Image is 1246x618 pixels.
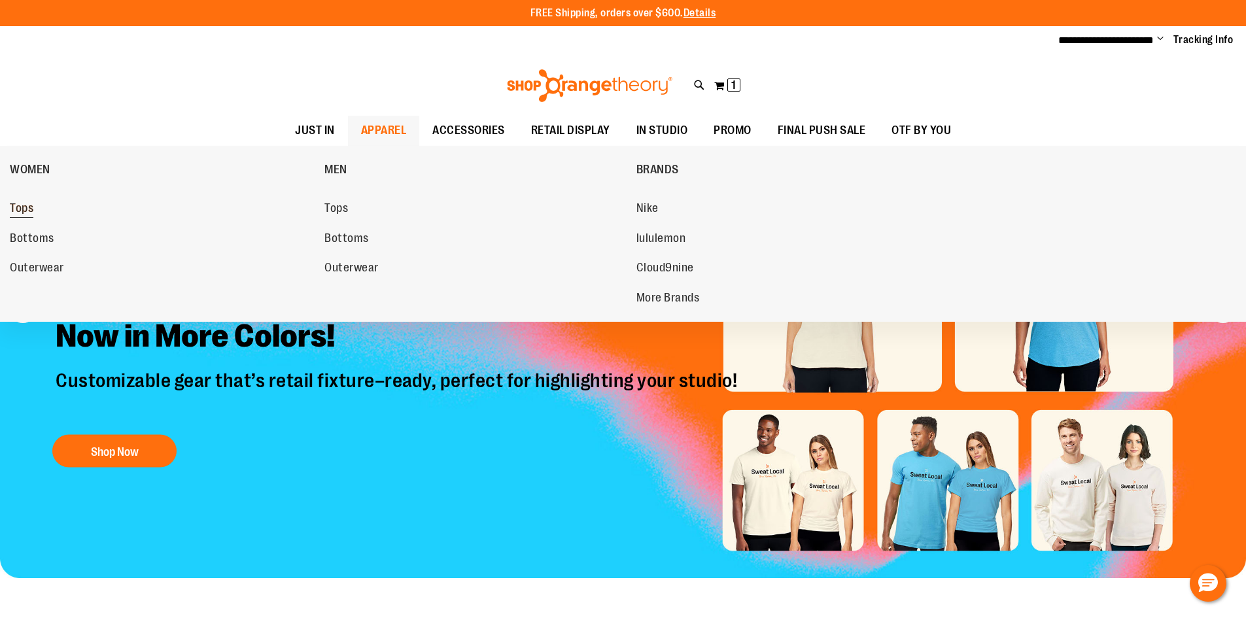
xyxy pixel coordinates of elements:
[10,227,311,250] a: Bottoms
[324,232,369,248] span: Bottoms
[10,152,318,186] a: WOMEN
[324,261,379,277] span: Outerwear
[46,368,750,421] p: Customizable gear that’s retail fixture–ready, perfect for highlighting your studio!
[324,163,347,179] span: MEN
[10,232,54,248] span: Bottoms
[10,197,311,220] a: Tops
[636,201,659,218] span: Nike
[636,163,679,179] span: BRANDS
[731,78,736,92] span: 1
[1190,565,1226,602] button: Hello, have a question? Let’s chat.
[636,261,694,277] span: Cloud9nine
[295,116,335,145] span: JUST IN
[636,152,944,186] a: BRANDS
[10,201,33,218] span: Tops
[701,116,765,146] a: PROMO
[778,116,866,145] span: FINAL PUSH SALE
[10,261,64,277] span: Outerwear
[623,116,701,146] a: IN STUDIO
[1173,33,1234,47] a: Tracking Info
[10,256,311,280] a: Outerwear
[46,267,750,473] a: Introducing 5 New City Styles -Now in More Colors! Customizable gear that’s retail fixture–ready,...
[1157,33,1164,46] button: Account menu
[348,116,420,146] a: APPAREL
[636,291,700,307] span: More Brands
[419,116,518,146] a: ACCESSORIES
[324,201,348,218] span: Tops
[361,116,407,145] span: APPAREL
[505,69,674,102] img: Shop Orangetheory
[714,116,752,145] span: PROMO
[10,163,50,179] span: WOMEN
[636,116,688,145] span: IN STUDIO
[324,152,629,186] a: MEN
[52,434,177,467] button: Shop Now
[531,116,610,145] span: RETAIL DISPLAY
[432,116,505,145] span: ACCESSORIES
[518,116,623,146] a: RETAIL DISPLAY
[765,116,879,146] a: FINAL PUSH SALE
[530,6,716,21] p: FREE Shipping, orders over $600.
[282,116,348,146] a: JUST IN
[684,7,716,19] a: Details
[891,116,951,145] span: OTF BY YOU
[636,232,686,248] span: lululemon
[878,116,964,146] a: OTF BY YOU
